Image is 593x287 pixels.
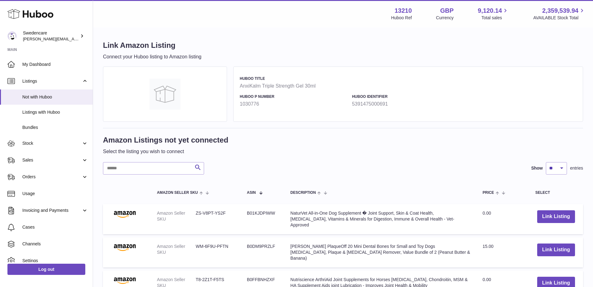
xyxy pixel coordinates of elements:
[537,210,575,223] button: Link Listing
[240,101,349,107] strong: 1030776
[284,204,476,234] td: NaturVet All-in-One Dog Supplement � Joint Support, Skin & Coat Health, [MEDICAL_DATA], Vitamins ...
[109,277,140,284] img: Nutriscience ArthriAid Joint Supplements for Horses Glucosamine, Chondroitin, MSM & HA Supplement...
[395,7,412,15] strong: 13210
[483,191,494,195] span: Price
[22,61,88,67] span: My Dashboard
[157,244,196,255] dt: Amazon Seller SKU
[22,94,88,100] span: Not with Huboo
[436,15,454,21] div: Currency
[109,210,140,218] img: NaturVet All-in-One Dog Supplement � Joint Support, Skin & Coat Health, Prebiotics, Vitamins & Mi...
[103,40,202,50] h1: Link Amazon Listing
[240,76,573,81] h4: Huboo Title
[22,174,82,180] span: Orders
[478,7,502,15] span: 9,120.14
[542,7,578,15] span: 2,359,539.94
[22,140,82,146] span: Stock
[103,148,228,155] p: Select the listing you wish to connect
[22,258,88,264] span: Settings
[537,244,575,256] button: Link Listing
[352,101,461,107] strong: 5391475000691
[440,7,453,15] strong: GBP
[22,109,88,115] span: Listings with Huboo
[23,30,79,42] div: Swedencare
[483,211,491,216] span: 0.00
[290,191,316,195] span: Description
[241,237,284,267] td: B0DM9PRZLF
[109,244,140,251] img: ProDen PlaqueOff 20 Mini Dental Bones for Small and Toy Dogs Tartar, Plaque & Bad Breath Remover,...
[196,244,234,255] dd: WM-6F9U-PFTN
[570,165,583,171] span: entries
[240,94,349,99] h4: Huboo P number
[478,7,509,21] a: 9,120.14 Total sales
[22,125,88,130] span: Bundles
[352,94,461,99] h4: Huboo Identifier
[247,191,256,195] span: ASIN
[22,241,88,247] span: Channels
[22,157,82,163] span: Sales
[531,165,543,171] label: Show
[241,204,284,234] td: B01KJDPIWW
[535,191,577,195] div: Select
[533,15,586,21] span: AVAILABLE Stock Total
[22,191,88,197] span: Usage
[157,210,196,222] dt: Amazon Seller SKU
[7,31,17,41] img: simon.shaw@swedencare.co.uk
[157,191,198,195] span: Amazon Seller SKU
[196,210,234,222] dd: ZS-V8PT-YS2F
[533,7,586,21] a: 2,359,539.94 AVAILABLE Stock Total
[483,244,493,249] span: 15.00
[103,135,228,145] h1: Amazon Listings not yet connected
[23,36,158,41] span: [PERSON_NAME][EMAIL_ADDRESS][PERSON_NAME][DOMAIN_NAME]
[240,83,573,89] strong: AnxiKalm Triple Strength Gel 30ml
[22,78,82,84] span: Listings
[483,277,491,282] span: 0.00
[481,15,509,21] span: Total sales
[284,237,476,267] td: [PERSON_NAME] PlaqueOff 20 Mini Dental Bones for Small and Toy Dogs [MEDICAL_DATA], Plaque & [MED...
[7,264,85,275] a: Log out
[22,207,82,213] span: Invoicing and Payments
[149,79,181,110] img: AnxiKalm Triple Strength Gel 30ml
[391,15,412,21] div: Huboo Ref
[103,53,202,60] p: Connect your Huboo listing to Amazon listing
[22,224,88,230] span: Cases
